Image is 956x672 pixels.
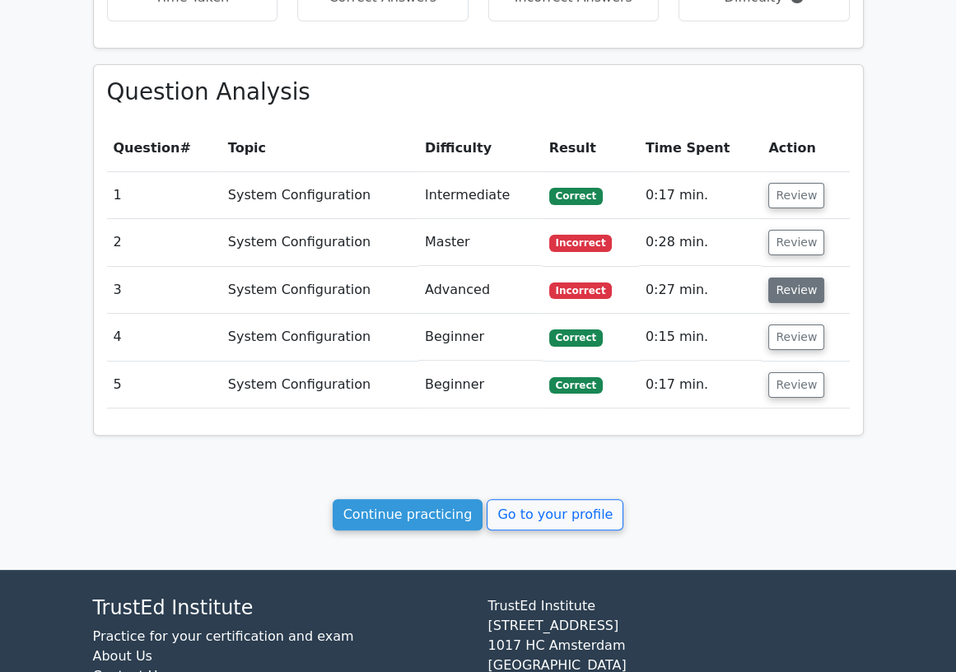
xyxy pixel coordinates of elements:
[418,125,543,172] th: Difficulty
[107,219,222,266] td: 2
[487,499,623,530] a: Go to your profile
[222,362,418,408] td: System Configuration
[222,267,418,314] td: System Configuration
[768,230,824,255] button: Review
[543,125,639,172] th: Result
[418,172,543,219] td: Intermediate
[639,172,762,219] td: 0:17 min.
[549,235,613,251] span: Incorrect
[762,125,849,172] th: Action
[107,125,222,172] th: #
[107,314,222,361] td: 4
[333,499,483,530] a: Continue practicing
[639,362,762,408] td: 0:17 min.
[222,314,418,361] td: System Configuration
[549,188,603,204] span: Correct
[768,278,824,303] button: Review
[549,377,603,394] span: Correct
[418,267,543,314] td: Advanced
[107,78,850,105] h3: Question Analysis
[768,372,824,398] button: Review
[639,219,762,266] td: 0:28 min.
[93,628,354,644] a: Practice for your certification and exam
[639,267,762,314] td: 0:27 min.
[222,219,418,266] td: System Configuration
[107,267,222,314] td: 3
[222,125,418,172] th: Topic
[418,219,543,266] td: Master
[107,362,222,408] td: 5
[222,172,418,219] td: System Configuration
[639,314,762,361] td: 0:15 min.
[549,282,613,299] span: Incorrect
[114,140,180,156] span: Question
[418,314,543,361] td: Beginner
[418,362,543,408] td: Beginner
[107,172,222,219] td: 1
[768,324,824,350] button: Review
[768,183,824,208] button: Review
[639,125,762,172] th: Time Spent
[93,596,469,620] h4: TrustEd Institute
[549,329,603,346] span: Correct
[93,648,152,664] a: About Us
